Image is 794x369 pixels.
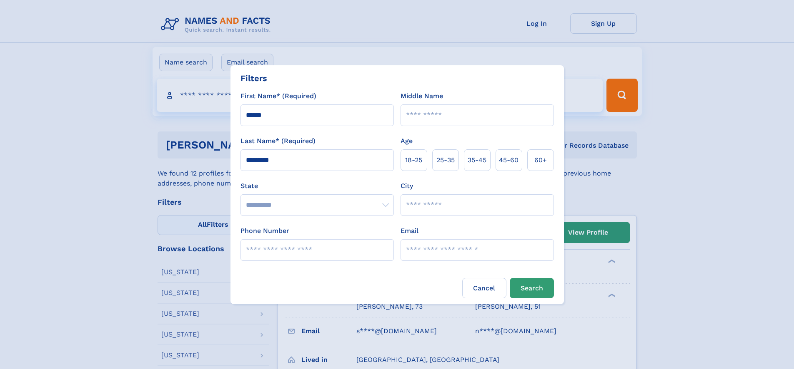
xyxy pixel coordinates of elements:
[240,136,316,146] label: Last Name* (Required)
[405,155,422,165] span: 18‑25
[240,226,289,236] label: Phone Number
[499,155,518,165] span: 45‑60
[401,91,443,101] label: Middle Name
[436,155,455,165] span: 25‑35
[240,181,394,191] label: State
[468,155,486,165] span: 35‑45
[510,278,554,298] button: Search
[240,72,267,84] div: Filters
[462,278,506,298] label: Cancel
[240,91,316,101] label: First Name* (Required)
[534,155,547,165] span: 60+
[401,181,413,191] label: City
[401,226,418,236] label: Email
[401,136,413,146] label: Age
